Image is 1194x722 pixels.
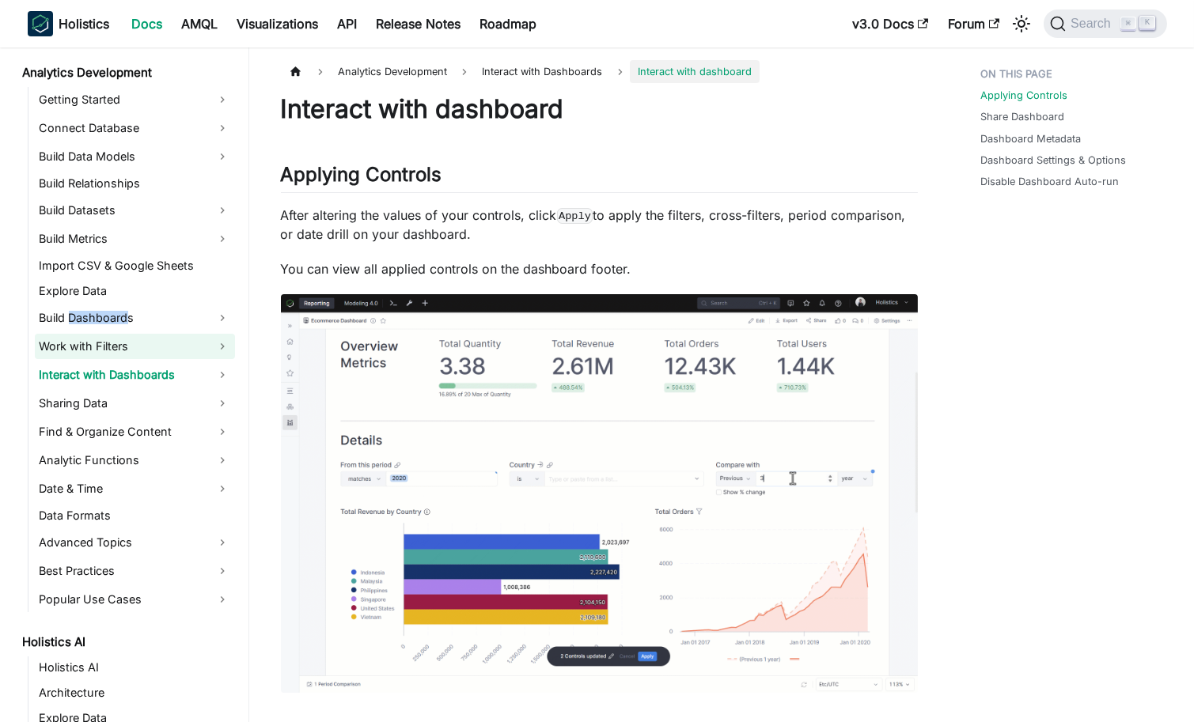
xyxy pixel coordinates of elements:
h2: Applying Controls [281,163,918,193]
a: Popular Use Cases [35,587,235,612]
a: Find & Organize Content [35,419,235,444]
a: Date & Time [35,476,235,501]
button: Search (Command+K) [1044,9,1166,38]
a: HolisticsHolistics [28,11,110,36]
kbd: K [1139,16,1155,30]
a: Connect Database [35,115,235,141]
a: Import CSV & Google Sheets [35,255,235,277]
a: Docs [123,11,172,36]
img: Holistics [28,11,53,36]
a: Visualizations [228,11,328,36]
a: Applying Controls [981,88,1068,103]
a: Share Dashboard [981,109,1065,124]
span: Interact with dashboard [630,60,760,83]
a: Analytic Functions [35,448,235,473]
a: Build Datasets [35,198,235,223]
a: Holistics AI [35,656,235,679]
a: Analytics Development [18,62,235,84]
span: Analytics Development [330,60,455,83]
span: Search [1066,17,1120,31]
a: Forum [938,11,1009,36]
b: Holistics [59,14,110,33]
p: You can view all applied controls on the dashboard footer. [281,259,918,278]
a: Dashboard Metadata [981,131,1082,146]
a: Roadmap [471,11,547,36]
a: Advanced Topics [35,530,235,555]
a: Getting Started [35,87,235,112]
nav: Breadcrumbs [281,60,918,83]
a: API [328,11,367,36]
a: Interact with Dashboards [35,362,235,387]
a: Data Formats [35,505,235,527]
a: Release Notes [367,11,471,36]
a: Build Relationships [35,172,235,195]
a: Work with Filters [35,334,235,359]
a: Sharing Data [35,391,235,416]
kbd: ⌘ [1120,17,1136,31]
a: Explore Data [35,280,235,302]
a: Dashboard Settings & Options [981,153,1127,168]
a: v3.0 Docs [843,11,938,36]
a: Best Practices [35,558,235,584]
span: Interact with Dashboards [474,60,610,83]
h1: Interact with dashboard [281,93,918,125]
a: Architecture [35,682,235,704]
a: Build Metrics [35,226,235,251]
p: After altering the values of your controls, click to apply the filters, cross-filters, period com... [281,206,918,244]
a: Home page [281,60,311,83]
a: AMQL [172,11,228,36]
a: Disable Dashboard Auto-run [981,174,1120,189]
button: Switch between dark and light mode (currently light mode) [1009,11,1034,36]
a: Build Data Models [35,144,235,169]
a: Holistics AI [18,631,235,653]
nav: Docs sidebar [12,47,249,722]
code: Apply [557,208,593,224]
a: Build Dashboards [35,305,235,331]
